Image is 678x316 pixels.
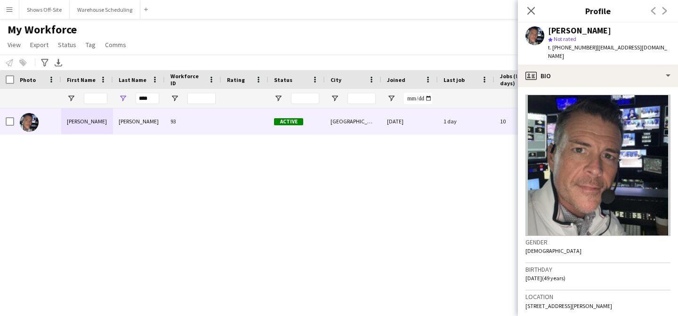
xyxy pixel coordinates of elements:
[325,108,381,134] div: [GEOGRAPHIC_DATA]
[30,41,48,49] span: Export
[494,108,556,134] div: 10
[187,93,216,104] input: Workforce ID Filter Input
[274,118,303,125] span: Active
[8,23,77,37] span: My Workforce
[119,76,146,83] span: Last Name
[105,41,126,49] span: Comms
[525,238,670,246] h3: Gender
[170,94,179,103] button: Open Filter Menu
[438,108,494,134] div: 1 day
[61,108,113,134] div: [PERSON_NAME]
[404,93,432,104] input: Joined Filter Input
[525,302,612,309] span: [STREET_ADDRESS][PERSON_NAME]
[70,0,140,19] button: Warehouse Scheduling
[8,41,21,49] span: View
[274,76,292,83] span: Status
[274,94,282,103] button: Open Filter Menu
[525,247,581,254] span: [DEMOGRAPHIC_DATA]
[525,265,670,274] h3: Birthday
[525,292,670,301] h3: Location
[548,44,667,59] span: | [EMAIL_ADDRESS][DOMAIN_NAME]
[525,95,670,236] img: Crew avatar or photo
[554,35,576,42] span: Not rated
[54,39,80,51] a: Status
[548,44,597,51] span: t. [PHONE_NUMBER]
[548,26,611,35] div: [PERSON_NAME]
[331,76,341,83] span: City
[170,73,204,87] span: Workforce ID
[347,93,376,104] input: City Filter Input
[165,108,221,134] div: 93
[444,76,465,83] span: Last job
[86,41,96,49] span: Tag
[19,0,70,19] button: Shows Off-Site
[387,76,405,83] span: Joined
[227,76,245,83] span: Rating
[67,76,96,83] span: First Name
[53,57,64,68] app-action-btn: Export XLSX
[500,73,539,87] span: Jobs (last 90 days)
[113,108,165,134] div: [PERSON_NAME]
[291,93,319,104] input: Status Filter Input
[136,93,159,104] input: Last Name Filter Input
[381,108,438,134] div: [DATE]
[518,5,678,17] h3: Profile
[20,76,36,83] span: Photo
[4,39,24,51] a: View
[67,94,75,103] button: Open Filter Menu
[26,39,52,51] a: Export
[331,94,339,103] button: Open Filter Menu
[518,65,678,87] div: Bio
[82,39,99,51] a: Tag
[387,94,395,103] button: Open Filter Menu
[119,94,127,103] button: Open Filter Menu
[20,113,39,132] img: Toby Bohl
[39,57,50,68] app-action-btn: Advanced filters
[84,93,107,104] input: First Name Filter Input
[525,275,565,282] span: [DATE] (49 years)
[101,39,130,51] a: Comms
[58,41,76,49] span: Status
